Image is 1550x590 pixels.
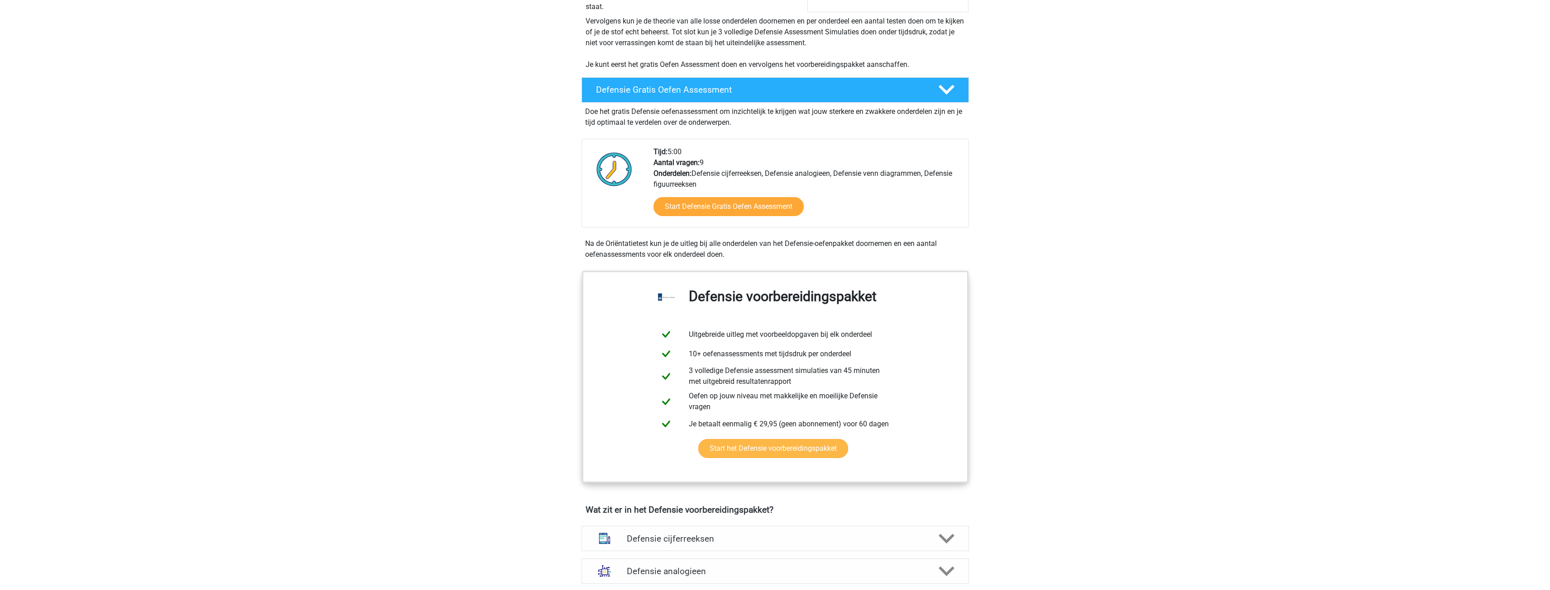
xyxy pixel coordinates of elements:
[627,566,923,576] h4: Defensie analogieen
[653,147,668,156] b: Tijd:
[653,197,804,216] a: Start Defensie Gratis Oefen Assessment
[582,16,968,70] div: Vervolgens kun je de theorie van alle losse onderdelen doornemen en per onderdeel een aantal test...
[596,85,924,95] h4: Defensie Gratis Oefen Assessment
[653,158,700,167] b: Aantal vragen:
[627,533,923,544] h4: Defensie cijferreeksen
[578,77,973,103] a: Defensie Gratis Oefen Assessment
[578,558,973,584] a: analogieen Defensie analogieen
[647,146,968,227] div: 5:00 9 Defensie cijferreeksen, Defensie analogieen, Defensie venn diagrammen, Defensie figuurreeksen
[582,238,969,260] div: Na de Oriëntatietest kun je de uitleg bij alle onderdelen van het Defensie-oefenpakket doornemen ...
[586,505,965,515] h4: Wat zit er in het Defensie voorbereidingspakket?
[593,527,616,550] img: cijferreeksen
[653,169,692,178] b: Onderdelen:
[698,439,848,458] a: Start het Defensie voorbereidingspakket
[582,103,969,128] div: Doe het gratis Defensie oefenassessment om inzichtelijk te krijgen wat jouw sterkere en zwakkere ...
[593,559,616,583] img: analogieen
[578,526,973,551] a: cijferreeksen Defensie cijferreeksen
[591,146,637,192] img: Klok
